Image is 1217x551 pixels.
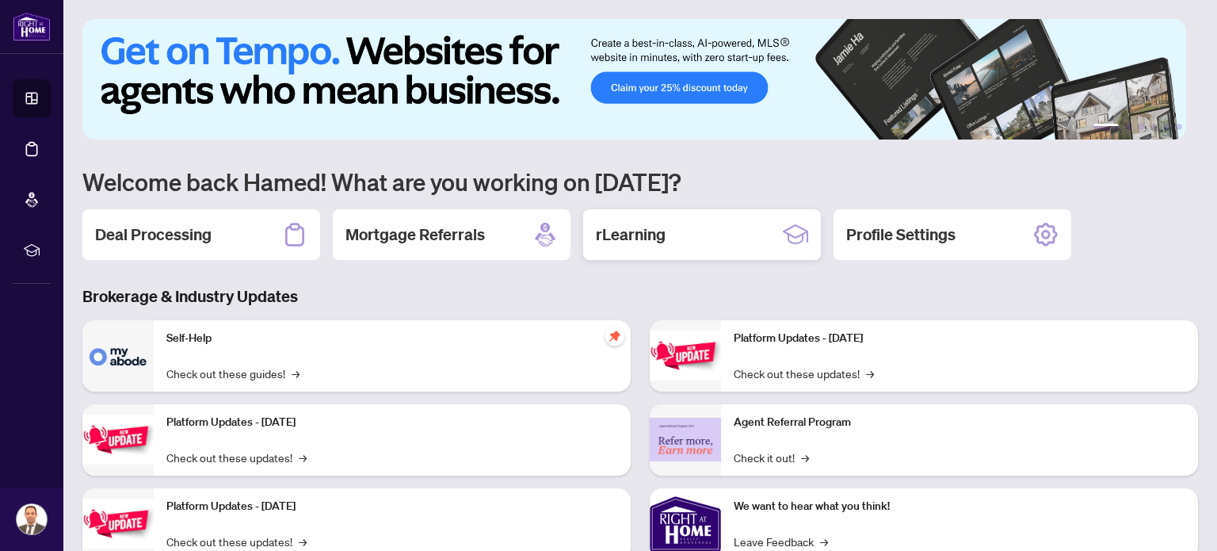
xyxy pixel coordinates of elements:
button: 1 [1093,124,1119,130]
p: Platform Updates - [DATE] [166,414,618,431]
h2: Deal Processing [95,224,212,246]
p: Agent Referral Program [734,414,1185,431]
img: Platform Updates - July 21, 2025 [82,499,154,549]
h2: Profile Settings [846,224,956,246]
button: 5 [1163,124,1169,130]
img: Slide 0 [82,19,1186,140]
span: → [801,449,809,466]
h2: rLearning [596,224,666,246]
span: → [292,365,299,382]
button: Open asap [1154,496,1201,543]
img: Platform Updates - June 23, 2025 [650,331,721,381]
img: Platform Updates - September 16, 2025 [82,415,154,465]
span: → [299,533,307,550]
h2: Mortgage Referrals [345,224,485,246]
p: Self-Help [166,330,618,347]
img: Self-Help [82,320,154,392]
button: 6 [1176,124,1182,130]
button: 4 [1150,124,1157,130]
a: Check out these updates!→ [734,365,874,382]
span: → [820,533,828,550]
a: Check it out!→ [734,449,809,466]
p: We want to hear what you think! [734,498,1185,515]
button: 2 [1125,124,1131,130]
img: Agent Referral Program [650,418,721,461]
span: pushpin [605,327,624,346]
img: logo [13,12,51,41]
h1: Welcome back Hamed! What are you working on [DATE]? [82,166,1198,197]
a: Check out these updates!→ [166,533,307,550]
a: Leave Feedback→ [734,533,828,550]
p: Platform Updates - [DATE] [166,498,618,515]
img: Profile Icon [17,504,47,534]
span: → [866,365,874,382]
a: Check out these guides!→ [166,365,299,382]
h3: Brokerage & Industry Updates [82,285,1198,308]
a: Check out these updates!→ [166,449,307,466]
span: → [299,449,307,466]
button: 3 [1138,124,1144,130]
p: Platform Updates - [DATE] [734,330,1185,347]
